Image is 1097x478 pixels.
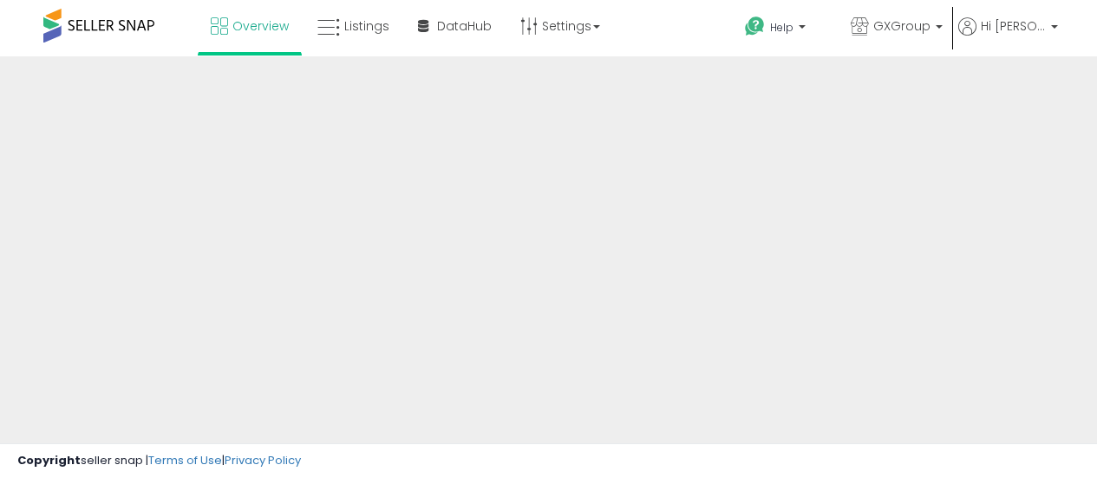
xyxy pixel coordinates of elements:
[731,3,835,56] a: Help
[770,20,793,35] span: Help
[873,17,930,35] span: GXGroup
[225,452,301,468] a: Privacy Policy
[744,16,766,37] i: Get Help
[344,17,389,35] span: Listings
[437,17,492,35] span: DataHub
[17,452,81,468] strong: Copyright
[958,17,1058,56] a: Hi [PERSON_NAME]
[232,17,289,35] span: Overview
[17,453,301,469] div: seller snap | |
[148,452,222,468] a: Terms of Use
[981,17,1046,35] span: Hi [PERSON_NAME]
